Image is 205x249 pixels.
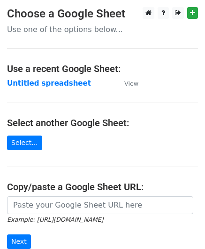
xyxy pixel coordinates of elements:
h4: Select another Google Sheet: [7,117,198,129]
a: Untitled spreadsheet [7,79,91,88]
h4: Copy/paste a Google Sheet URL: [7,181,198,193]
small: View [124,80,138,87]
small: Example: [URL][DOMAIN_NAME] [7,216,103,223]
input: Paste your Google Sheet URL here [7,196,193,214]
input: Next [7,234,31,249]
p: Use one of the options below... [7,24,198,34]
h3: Choose a Google Sheet [7,7,198,21]
h4: Use a recent Google Sheet: [7,63,198,74]
a: Select... [7,136,42,150]
a: View [115,79,138,88]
